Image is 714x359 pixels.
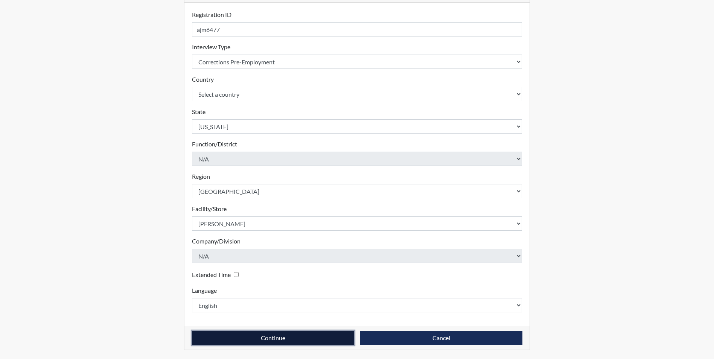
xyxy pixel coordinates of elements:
button: Cancel [360,331,522,345]
label: Company/Division [192,237,241,246]
button: Continue [192,331,354,345]
input: Insert a Registration ID, which needs to be a unique alphanumeric value for each interviewee [192,22,522,37]
label: Facility/Store [192,204,227,213]
label: Interview Type [192,43,230,52]
div: Checking this box will provide the interviewee with an accomodation of extra time to answer each ... [192,269,242,280]
label: Function/District [192,140,237,149]
label: State [192,107,206,116]
label: Extended Time [192,270,231,279]
label: Language [192,286,217,295]
label: Registration ID [192,10,231,19]
label: Region [192,172,210,181]
label: Country [192,75,214,84]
